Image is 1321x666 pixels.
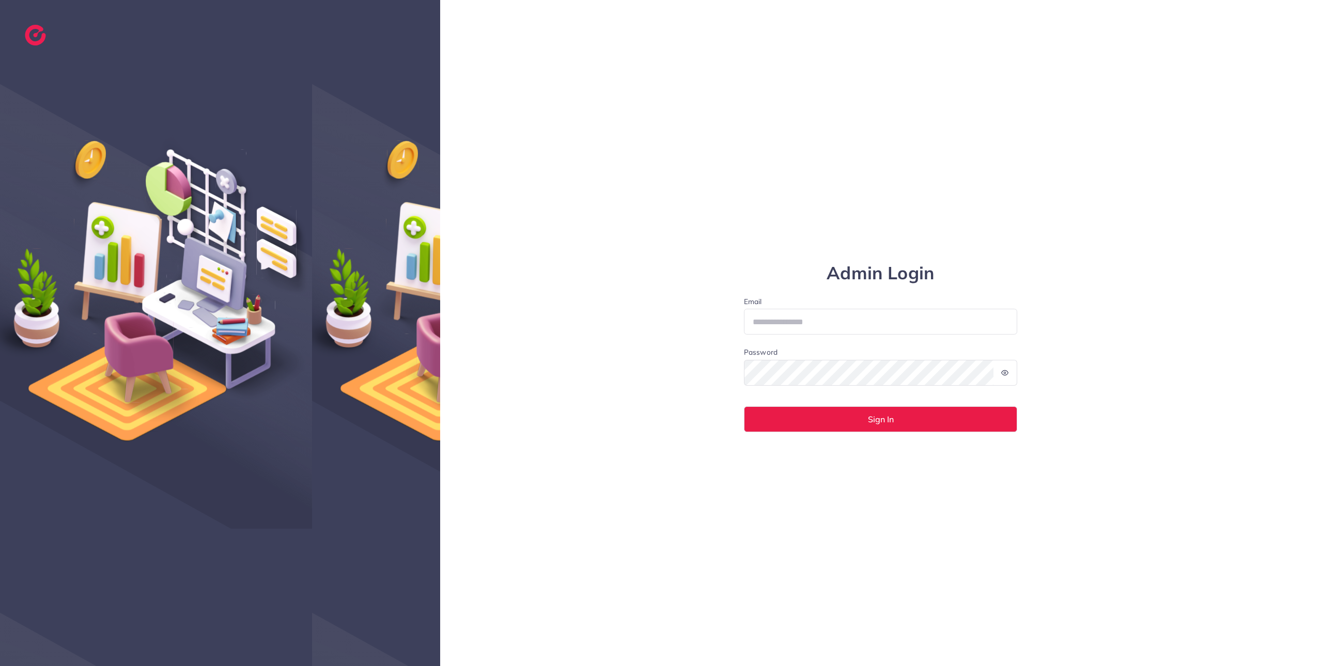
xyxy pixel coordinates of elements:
[744,296,1018,307] label: Email
[744,263,1018,284] h1: Admin Login
[744,347,778,357] label: Password
[868,415,894,423] span: Sign In
[25,25,46,45] img: logo
[744,406,1018,432] button: Sign In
